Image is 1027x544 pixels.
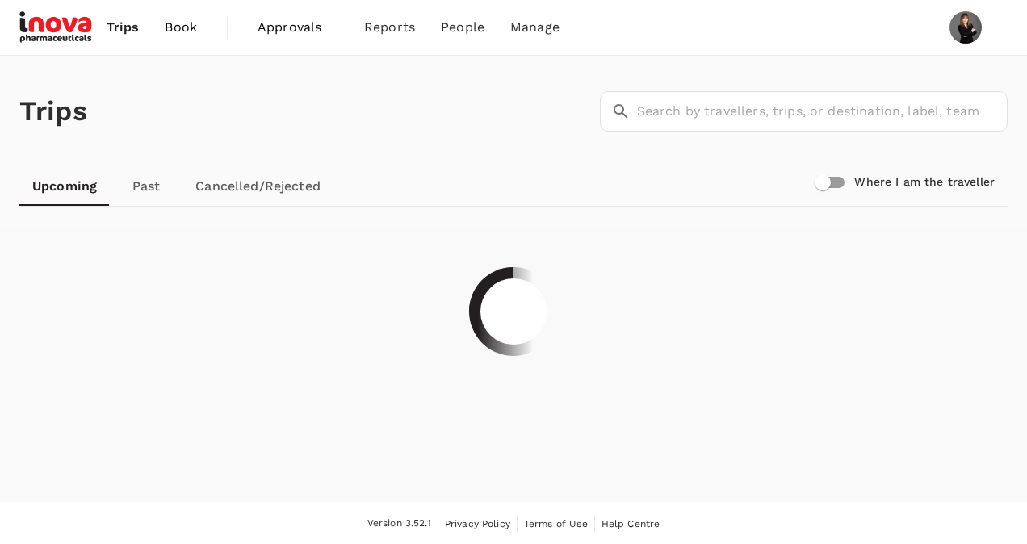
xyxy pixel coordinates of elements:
img: Penpak Burintanachat [949,11,982,44]
a: Terms of Use [524,515,588,533]
img: iNova Pharmaceuticals [19,10,94,45]
span: Privacy Policy [445,518,510,529]
span: Manage [510,18,560,37]
span: People [441,18,484,37]
span: Terms of Use [524,518,588,529]
span: Book [165,18,197,37]
span: Reports [364,18,415,37]
span: Approvals [258,18,338,37]
a: Privacy Policy [445,515,510,533]
a: Past [110,167,182,206]
span: Help Centre [602,518,660,529]
input: Search by travellers, trips, or destination, label, team [637,91,1008,132]
h6: Where I am the traveller [854,174,995,191]
a: Upcoming [19,167,110,206]
a: Cancelled/Rejected [182,167,333,206]
h1: Trips [19,56,87,167]
a: Help Centre [602,515,660,533]
span: Trips [107,18,140,37]
span: Version 3.52.1 [367,516,431,532]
